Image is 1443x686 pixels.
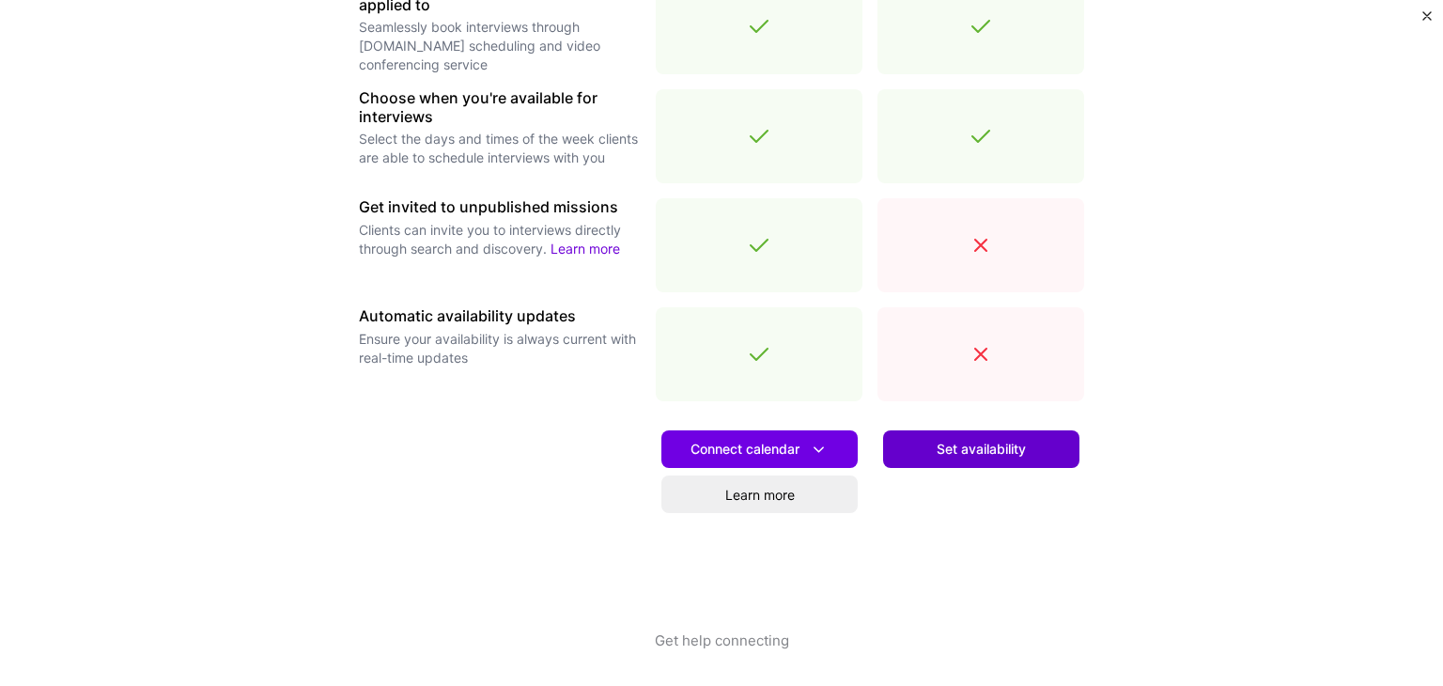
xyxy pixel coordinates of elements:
[359,89,641,125] h3: Choose when you're available for interviews
[1422,11,1432,31] button: Close
[359,18,641,74] p: Seamlessly book interviews through [DOMAIN_NAME] scheduling and video conferencing service
[690,440,829,460] span: Connect calendar
[661,476,858,513] a: Learn more
[809,440,829,460] i: icon DownArrowWhite
[359,221,641,258] p: Clients can invite you to interviews directly through search and discovery.
[661,430,858,468] button: Connect calendar
[359,307,641,325] h3: Automatic availability updates
[359,198,641,216] h3: Get invited to unpublished missions
[937,440,1026,459] span: Set availability
[883,430,1079,468] button: Set availability
[359,330,641,367] p: Ensure your availability is always current with real-time updates
[359,130,641,167] p: Select the days and times of the week clients are able to schedule interviews with you
[551,241,620,257] a: Learn more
